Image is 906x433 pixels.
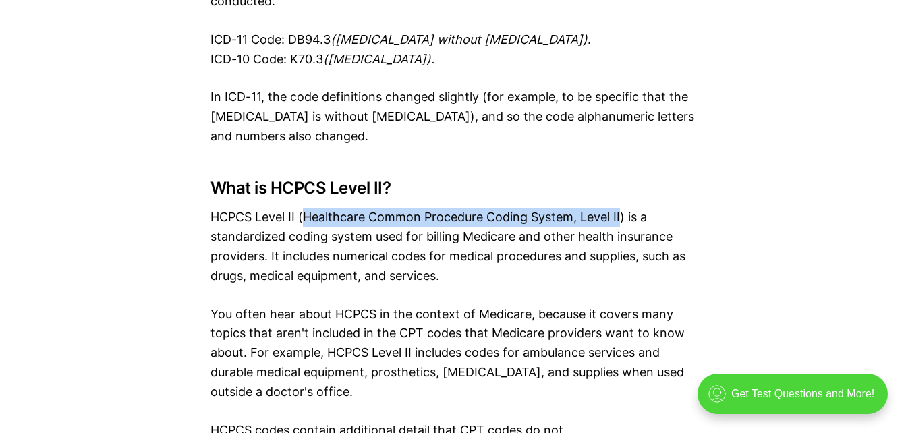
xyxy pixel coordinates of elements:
[331,32,588,47] em: ([MEDICAL_DATA] without [MEDICAL_DATA])
[210,88,696,146] p: In ICD-11, the code definitions changed slightly (for example, to be specific that the [MEDICAL_D...
[686,367,906,433] iframe: portal-trigger
[323,52,434,66] em: ([MEDICAL_DATA]).
[210,208,696,285] p: HCPCS Level II (Healthcare Common Procedure Coding System, Level II) is a standardized coding sys...
[210,305,696,402] p: You often hear about HCPCS in the context of Medicare, because it covers many topics that aren't ...
[210,30,696,69] p: ICD-11 Code: DB94.3 . ICD-10 Code: K70.3
[210,179,696,198] h3: What is HCPCS Level II?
